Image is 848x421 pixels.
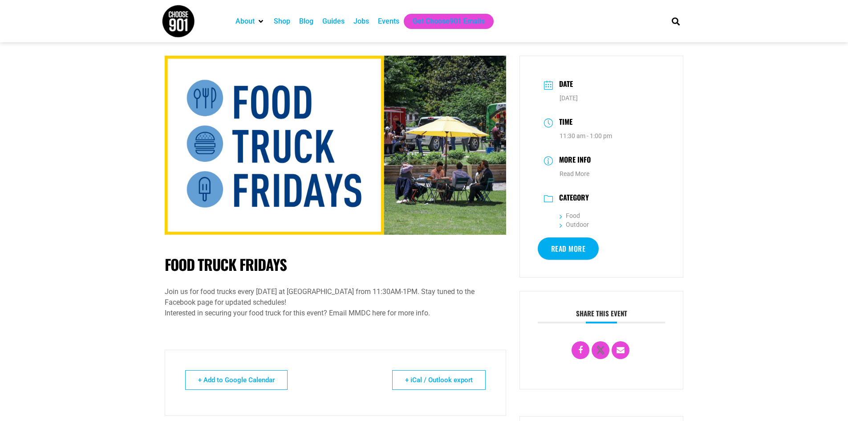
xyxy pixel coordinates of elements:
[538,309,665,323] h3: Share this event
[231,14,269,29] div: About
[235,16,255,27] a: About
[322,16,345,27] a: Guides
[560,221,589,228] a: Outdoor
[612,341,629,359] a: Email
[378,16,399,27] a: Events
[299,16,313,27] a: Blog
[353,16,369,27] a: Jobs
[555,154,591,167] h3: More Info
[560,212,580,219] a: Food
[555,78,573,91] h3: Date
[165,256,506,274] h1: Food Truck Fridays
[413,16,485,27] a: Get Choose901 Emails
[555,193,589,204] h3: Category
[560,170,589,177] a: Read More
[274,16,290,27] a: Shop
[185,370,288,390] a: + Add to Google Calendar
[555,116,572,129] h3: Time
[560,94,578,102] span: [DATE]
[572,341,589,359] a: Share on Facebook
[165,308,506,319] div: Interested in securing your food truck for this event? Email MMDC here for more info.
[668,14,683,29] div: Search
[392,370,486,390] a: + iCal / Outlook export
[592,341,609,359] a: X Social Network
[560,132,612,139] abbr: 11:30 am - 1:00 pm
[538,237,599,260] a: Read More
[231,14,657,29] nav: Main nav
[165,286,506,308] div: Join us for food trucks every [DATE] at [GEOGRAPHIC_DATA] from 11:30AM-1PM. Stay tuned to the Fac...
